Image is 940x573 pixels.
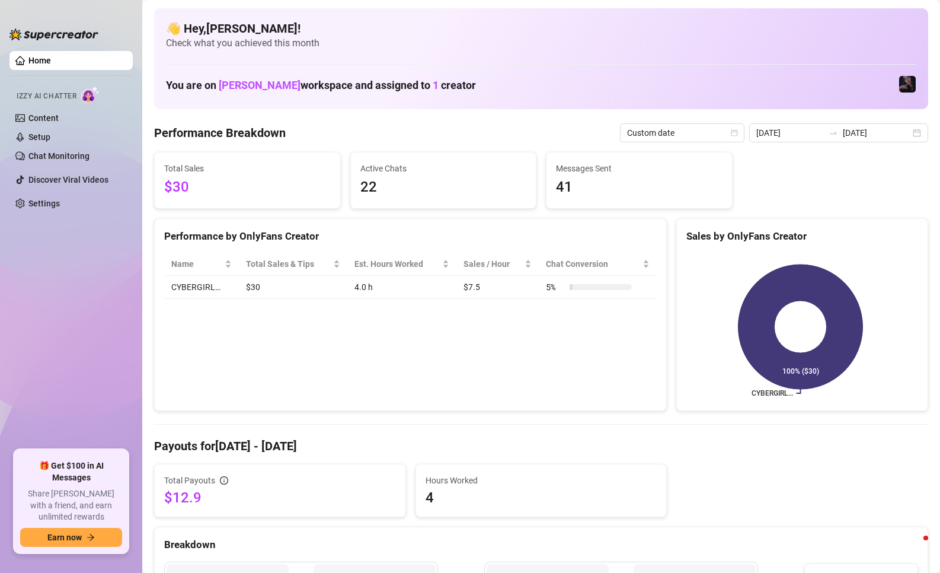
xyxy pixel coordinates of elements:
[239,276,347,299] td: $30
[164,537,918,553] div: Breakdown
[28,132,50,142] a: Setup
[433,79,439,91] span: 1
[20,460,122,483] span: 🎁 Get $100 in AI Messages
[829,128,838,138] span: to
[154,438,928,454] h4: Payouts for [DATE] - [DATE]
[686,228,918,244] div: Sales by OnlyFans Creator
[546,281,565,294] span: 5 %
[426,474,657,487] span: Hours Worked
[360,162,527,175] span: Active Chats
[17,91,76,102] span: Izzy AI Chatter
[166,79,476,92] h1: You are on workspace and assigned to creator
[752,389,793,397] text: CYBERGIRL…
[246,257,331,270] span: Total Sales & Tips
[463,257,522,270] span: Sales / Hour
[456,253,539,276] th: Sales / Hour
[9,28,98,40] img: logo-BBDzfeDw.svg
[28,199,60,208] a: Settings
[164,228,657,244] div: Performance by OnlyFans Creator
[20,528,122,547] button: Earn nowarrow-right
[154,125,286,141] h4: Performance Breakdown
[47,533,82,542] span: Earn now
[164,474,215,487] span: Total Payouts
[164,276,239,299] td: CYBERGIRL…
[28,113,59,123] a: Content
[20,488,122,523] span: Share [PERSON_NAME] with a friend, and earn unlimited rewards
[164,162,331,175] span: Total Sales
[556,162,722,175] span: Messages Sent
[347,276,456,299] td: 4.0 h
[164,176,331,199] span: $30
[81,86,100,103] img: AI Chatter
[220,476,228,485] span: info-circle
[28,175,108,184] a: Discover Viral Videos
[456,276,539,299] td: $7.5
[164,488,396,507] span: $12.9
[219,79,300,91] span: [PERSON_NAME]
[28,56,51,65] a: Home
[87,533,95,542] span: arrow-right
[829,128,838,138] span: swap-right
[171,257,222,270] span: Name
[556,176,722,199] span: 41
[166,20,916,37] h4: 👋 Hey, [PERSON_NAME] !
[899,76,916,93] img: CYBERGIRL
[164,253,239,276] th: Name
[28,151,89,161] a: Chat Monitoring
[731,129,738,136] span: calendar
[426,488,657,507] span: 4
[166,37,916,50] span: Check what you achieved this month
[360,176,527,199] span: 22
[900,533,928,561] iframe: Intercom live chat
[539,253,657,276] th: Chat Conversion
[627,124,737,142] span: Custom date
[756,126,824,139] input: Start date
[546,257,640,270] span: Chat Conversion
[843,126,910,139] input: End date
[354,257,440,270] div: Est. Hours Worked
[239,253,347,276] th: Total Sales & Tips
